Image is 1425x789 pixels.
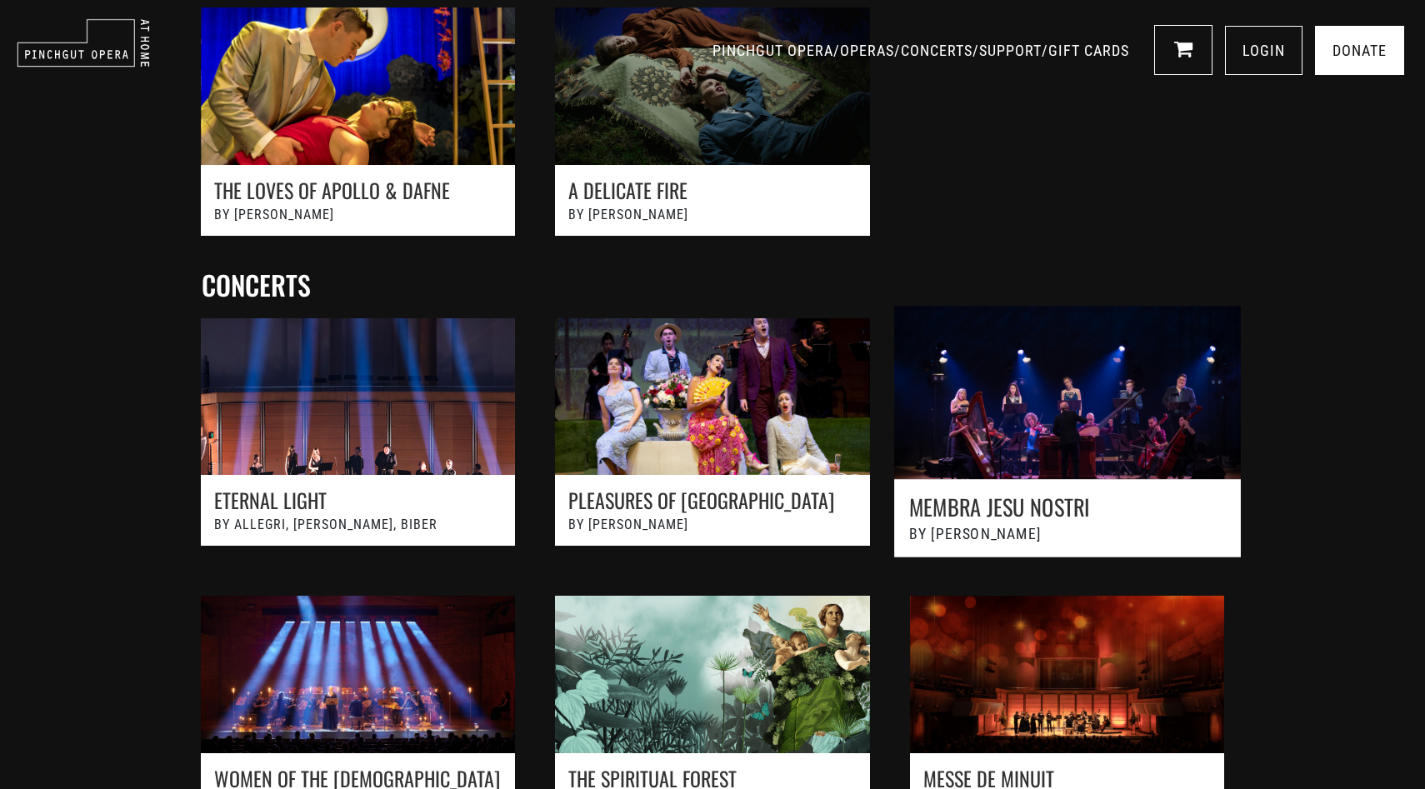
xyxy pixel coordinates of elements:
a: LOGIN [1225,26,1302,75]
a: CONCERTS [901,42,972,59]
img: pinchgut_at_home_negative_logo.svg [17,18,150,67]
a: PINCHGUT OPERA [712,42,833,59]
h2: concerts [202,269,1232,301]
a: OPERAS [840,42,894,59]
a: GIFT CARDS [1048,42,1129,59]
span: / / / / [712,42,1133,59]
a: Donate [1315,26,1404,75]
a: SUPPORT [979,42,1042,59]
